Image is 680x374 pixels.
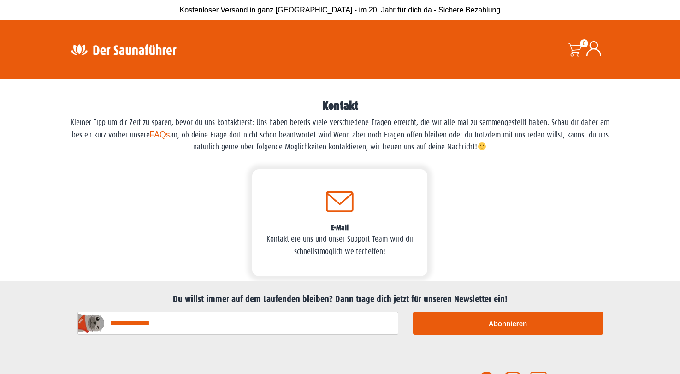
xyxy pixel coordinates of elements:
[264,233,416,258] p: Kontaktiere uns und unser Support Team wird dir schnellstmöglich weiterhelfen!
[413,312,603,335] button: Abonnieren
[180,6,501,14] span: Kostenloser Versand in ganz [GEOGRAPHIC_DATA] - im 20. Jahr für dich da - Sichere Bezahlung
[331,223,349,232] a: E-Mail
[68,294,612,305] h2: Du willst immer auf dem Laufenden bleiben? Dann trage dich jetzt für unseren Newsletter ein!
[68,100,612,112] h2: Kontakt
[150,130,170,139] a: FAQs
[478,142,486,151] img: 🙂
[326,188,354,215] a: E-Mail
[68,117,612,154] p: Kleiner Tipp um dir Zeit zu sparen, bevor du uns kontaktierst: Uns haben bereits viele verschiede...
[580,39,588,47] span: 0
